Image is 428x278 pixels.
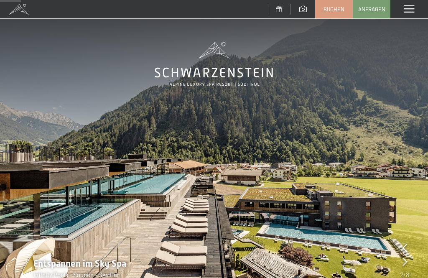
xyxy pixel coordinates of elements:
[33,258,126,269] span: Entspannen im Sky Spa
[358,5,385,13] span: Anfragen
[316,0,352,18] a: Buchen
[324,5,344,13] span: Buchen
[353,0,390,18] a: Anfragen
